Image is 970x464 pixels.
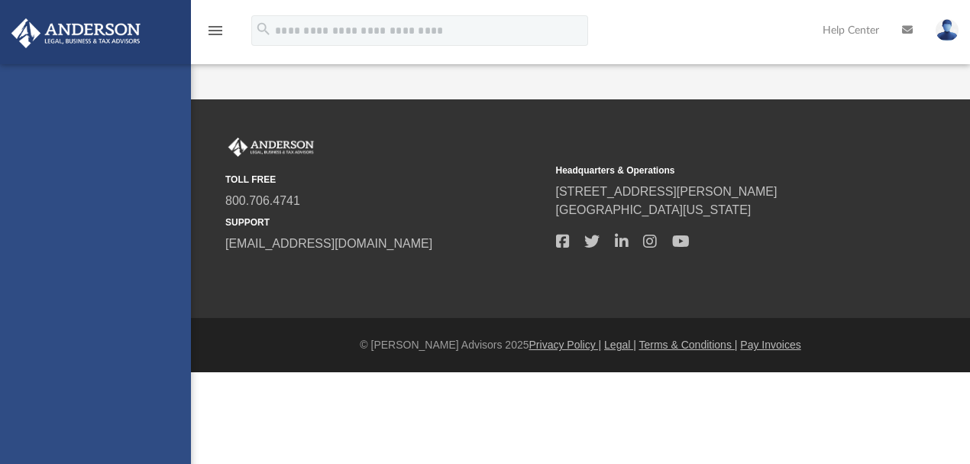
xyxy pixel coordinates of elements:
img: Anderson Advisors Platinum Portal [7,18,145,48]
img: User Pic [936,19,959,41]
a: 800.706.4741 [225,194,300,207]
a: [EMAIL_ADDRESS][DOMAIN_NAME] [225,237,432,250]
a: Terms & Conditions | [639,339,738,351]
a: Privacy Policy | [529,339,602,351]
i: menu [206,21,225,40]
a: [STREET_ADDRESS][PERSON_NAME] [556,185,778,198]
i: search [255,21,272,37]
div: © [PERSON_NAME] Advisors 2025 [191,337,970,353]
small: SUPPORT [225,216,545,229]
a: menu [206,29,225,40]
small: Headquarters & Operations [556,164,876,177]
a: [GEOGRAPHIC_DATA][US_STATE] [556,203,752,216]
a: Legal | [604,339,636,351]
small: TOLL FREE [225,173,545,187]
a: Pay Invoices [740,339,800,351]
img: Anderson Advisors Platinum Portal [225,138,317,157]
